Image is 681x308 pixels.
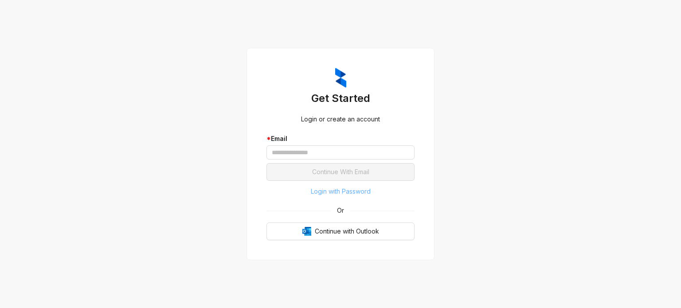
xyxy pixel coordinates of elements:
button: Login with Password [266,184,415,199]
span: Or [331,206,350,215]
button: Continue With Email [266,163,415,181]
div: Email [266,134,415,144]
span: Continue with Outlook [315,226,379,236]
h3: Get Started [266,91,415,105]
img: Outlook [302,227,311,236]
span: Login with Password [311,187,371,196]
img: ZumaIcon [335,68,346,88]
button: OutlookContinue with Outlook [266,222,415,240]
div: Login or create an account [266,114,415,124]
